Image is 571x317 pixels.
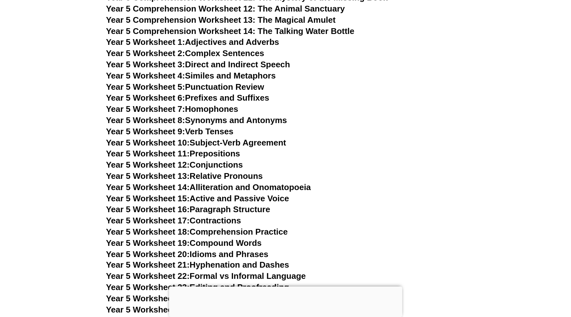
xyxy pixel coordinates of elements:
a: Year 5 Worksheet 13:Relative Pronouns [106,171,263,181]
a: Year 5 Worksheet 24:Dialogue Writing [106,294,256,304]
a: Year 5 Worksheet 5:Punctuation Review [106,82,264,92]
span: Year 5 Worksheet 24: [106,294,190,304]
span: Year 5 Worksheet 15: [106,194,190,203]
span: Year 5 Worksheet 22: [106,271,190,281]
a: Year 5 Worksheet 12:Conjunctions [106,160,243,170]
span: Year 5 Worksheet 12: [106,160,190,170]
span: Year 5 Worksheet 21: [106,260,190,270]
a: Year 5 Worksheet 8:Synonyms and Antonyms [106,115,287,125]
span: Year 5 Worksheet 11: [106,149,190,158]
a: Year 5 Worksheet 1:Adjectives and Adverbs [106,37,279,47]
a: Year 5 Worksheet 18:Comprehension Practice [106,227,288,237]
span: Year 5 Worksheet 10: [106,138,190,147]
a: Year 5 Worksheet 25:Descriptive Writing [106,305,265,315]
span: Year 5 Worksheet 23: [106,283,190,292]
a: Year 5 Worksheet 4:Similes and Metaphors [106,71,276,80]
a: Year 5 Comprehension Worksheet 12: The Animal Sanctuary [106,4,345,13]
iframe: Chat Widget [464,245,571,317]
a: Year 5 Worksheet 16:Paragraph Structure [106,204,270,214]
a: Year 5 Worksheet 3:Direct and Indirect Speech [106,60,290,69]
span: Year 5 Worksheet 5: [106,82,185,92]
span: Year 5 Worksheet 16: [106,204,190,214]
a: Year 5 Worksheet 9:Verb Tenses [106,127,234,136]
span: Year 5 Worksheet 7: [106,104,185,114]
a: Year 5 Worksheet 11:Prepositions [106,149,240,158]
a: Year 5 Worksheet 15:Active and Passive Voice [106,194,289,203]
span: Year 5 Worksheet 20: [106,249,190,259]
a: Year 5 Worksheet 17:Contractions [106,216,241,225]
a: Year 5 Worksheet 10:Subject-Verb Agreement [106,138,286,147]
span: Year 5 Worksheet 6: [106,93,185,103]
a: Year 5 Worksheet 19:Compound Words [106,238,262,248]
a: Year 5 Worksheet 14:Alliteration and Onomatopoeia [106,182,311,192]
span: Year 5 Worksheet 8: [106,115,185,125]
a: Year 5 Worksheet 7:Homophones [106,104,239,114]
span: Year 5 Worksheet 2: [106,48,185,58]
a: Year 5 Worksheet 2:Complex Sentences [106,48,264,58]
span: Year 5 Worksheet 18: [106,227,190,237]
span: Year 5 Worksheet 19: [106,238,190,248]
span: Year 5 Worksheet 9: [106,127,185,136]
a: Year 5 Comprehension Worksheet 14: The Talking Water Bottle [106,26,355,36]
iframe: Advertisement [169,287,402,315]
span: Year 5 Worksheet 1: [106,37,185,47]
a: Year 5 Worksheet 20:Idioms and Phrases [106,249,268,259]
span: Year 5 Worksheet 4: [106,71,185,80]
a: Year 5 Worksheet 21:Hyphenation and Dashes [106,260,289,270]
a: Year 5 Worksheet 6:Prefixes and Suffixes [106,93,269,103]
span: Year 5 Worksheet 3: [106,60,185,69]
a: Year 5 Worksheet 23:Editing and Proofreading [106,283,289,292]
span: Year 5 Worksheet 17: [106,216,190,225]
span: Year 5 Worksheet 14: [106,182,190,192]
span: Year 5 Worksheet 13: [106,171,190,181]
a: Year 5 Worksheet 22:Formal vs Informal Language [106,271,306,281]
span: Year 5 Worksheet 25: [106,305,190,315]
a: Year 5 Comprehension Worksheet 13: The Magical Amulet [106,15,336,25]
